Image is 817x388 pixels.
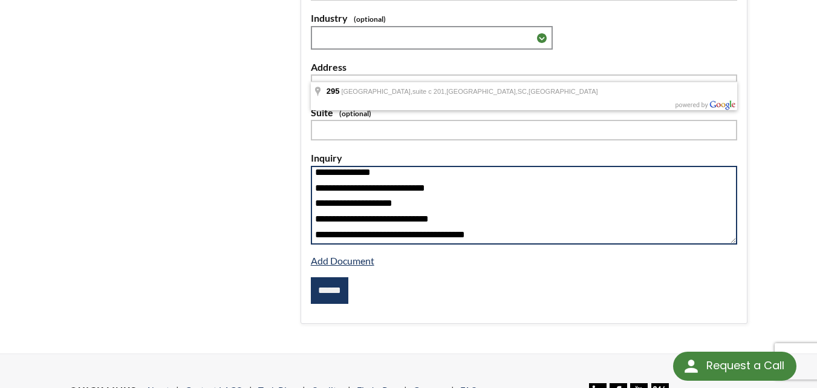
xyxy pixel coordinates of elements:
span: [GEOGRAPHIC_DATA], [446,88,518,95]
span: [GEOGRAPHIC_DATA], [341,88,412,95]
a: Add Document [311,255,374,266]
label: Suite [311,105,737,120]
span: suite c 201, [412,88,446,95]
div: Request a Call [673,352,796,381]
span: 295 [327,87,340,96]
img: round button [682,357,701,376]
label: Industry [311,10,737,26]
label: Address [311,59,737,75]
div: Request a Call [706,352,784,380]
span: [GEOGRAPHIC_DATA] [529,88,598,95]
label: Inquiry [311,150,737,166]
span: SC, [518,88,529,95]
